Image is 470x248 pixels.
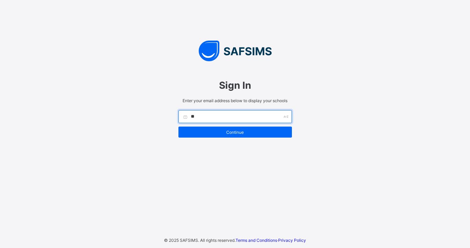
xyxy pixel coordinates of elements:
span: Sign In [178,79,292,91]
span: · [236,238,306,243]
span: Continue [184,130,287,135]
a: Privacy Policy [278,238,306,243]
span: © 2025 SAFSIMS. All rights reserved. [164,238,236,243]
span: Enter your email address below to display your schools [178,98,292,103]
a: Terms and Conditions [236,238,277,243]
img: SAFSIMS Logo [172,41,299,61]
